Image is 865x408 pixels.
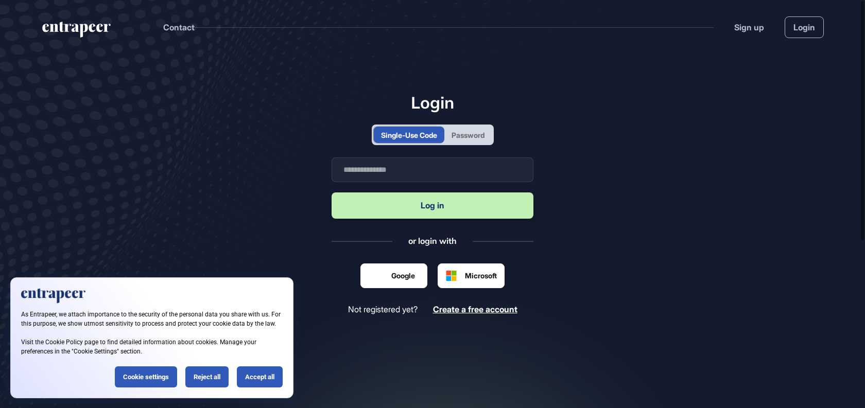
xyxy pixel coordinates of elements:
a: Create a free account [433,305,517,314]
button: Log in [332,192,533,219]
div: Password [452,130,485,140]
div: Single-Use Code [381,130,437,140]
span: Microsoft [465,270,497,281]
h1: Login [332,93,533,112]
button: Contact [163,21,195,34]
a: entrapeer-logo [41,22,112,41]
span: Create a free account [433,304,517,314]
span: Not registered yet? [348,305,418,314]
div: or login with [408,235,457,246]
a: Sign up [734,21,764,33]
a: Login [785,16,824,38]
